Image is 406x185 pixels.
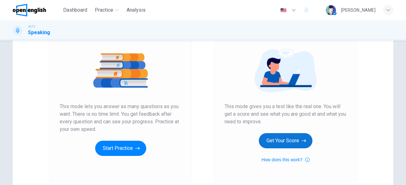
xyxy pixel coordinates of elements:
[61,4,90,16] button: Dashboard
[28,24,35,29] span: IELTS
[259,133,312,148] button: Get Your Score
[341,6,376,14] div: [PERSON_NAME]
[95,6,113,14] span: Practice
[13,4,61,16] a: OpenEnglish logo
[225,103,346,126] span: This mode gives you a test like the real one. You will get a score and see what you are good at a...
[95,141,146,156] button: Start Practice
[279,8,287,13] img: en
[261,156,309,163] button: How does this work?
[60,103,181,133] span: This mode lets you answer as many questions as you want. There is no time limit. You get feedback...
[127,6,146,14] span: Analysis
[326,5,336,15] img: Profile picture
[92,4,121,16] button: Practice
[63,6,87,14] span: Dashboard
[13,4,46,16] img: OpenEnglish logo
[28,29,50,36] h1: Speaking
[124,4,148,16] button: Analysis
